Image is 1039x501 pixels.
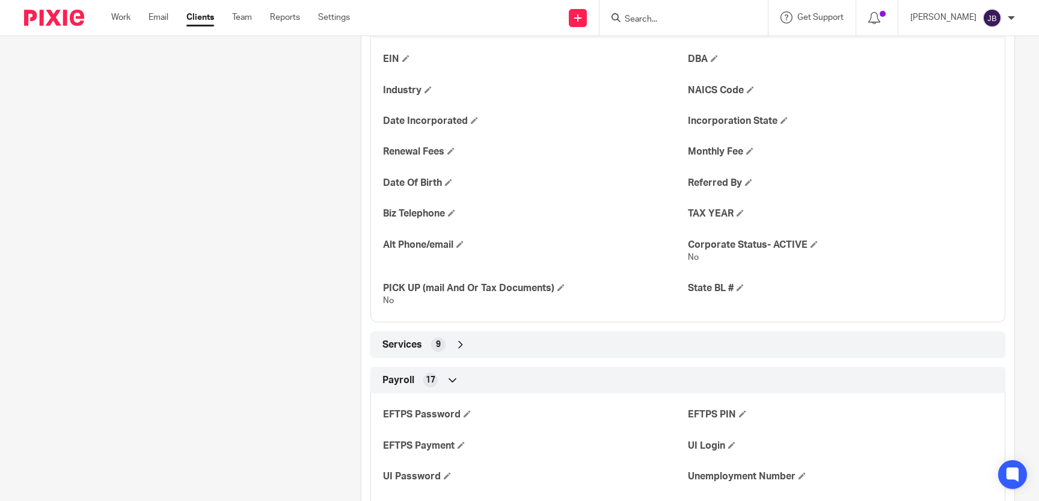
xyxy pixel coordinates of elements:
[111,11,130,23] a: Work
[383,177,688,189] h4: Date Of Birth
[688,470,993,483] h4: Unemployment Number
[688,408,993,421] h4: EFTPS PIN
[688,84,993,97] h4: NAICS Code
[688,282,993,295] h4: State BL #
[383,115,688,128] h4: Date Incorporated
[624,14,732,25] input: Search
[382,339,422,351] span: Services
[232,11,252,23] a: Team
[318,11,350,23] a: Settings
[383,84,688,97] h4: Industry
[383,440,688,452] h4: EFTPS Payment
[149,11,168,23] a: Email
[688,53,993,66] h4: DBA
[426,374,435,386] span: 17
[383,282,688,295] h4: PICK UP (mail And Or Tax Documents)
[688,253,699,262] span: No
[688,146,993,158] h4: Monthly Fee
[383,207,688,220] h4: Biz Telephone
[982,8,1002,28] img: svg%3E
[24,10,84,26] img: Pixie
[270,11,300,23] a: Reports
[797,13,844,22] span: Get Support
[383,53,688,66] h4: EIN
[186,11,214,23] a: Clients
[383,239,688,251] h4: Alt Phone/email
[688,207,993,220] h4: TAX YEAR
[688,239,993,251] h4: Corporate Status- ACTIVE
[688,177,993,189] h4: Referred By
[436,339,441,351] span: 9
[383,297,394,305] span: No
[383,408,688,421] h4: EFTPS Password
[688,440,993,452] h4: UI Login
[382,374,414,387] span: Payroll
[688,115,993,128] h4: Incorporation State
[910,11,976,23] p: [PERSON_NAME]
[383,470,688,483] h4: UI Password
[383,146,688,158] h4: Renewal Fees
